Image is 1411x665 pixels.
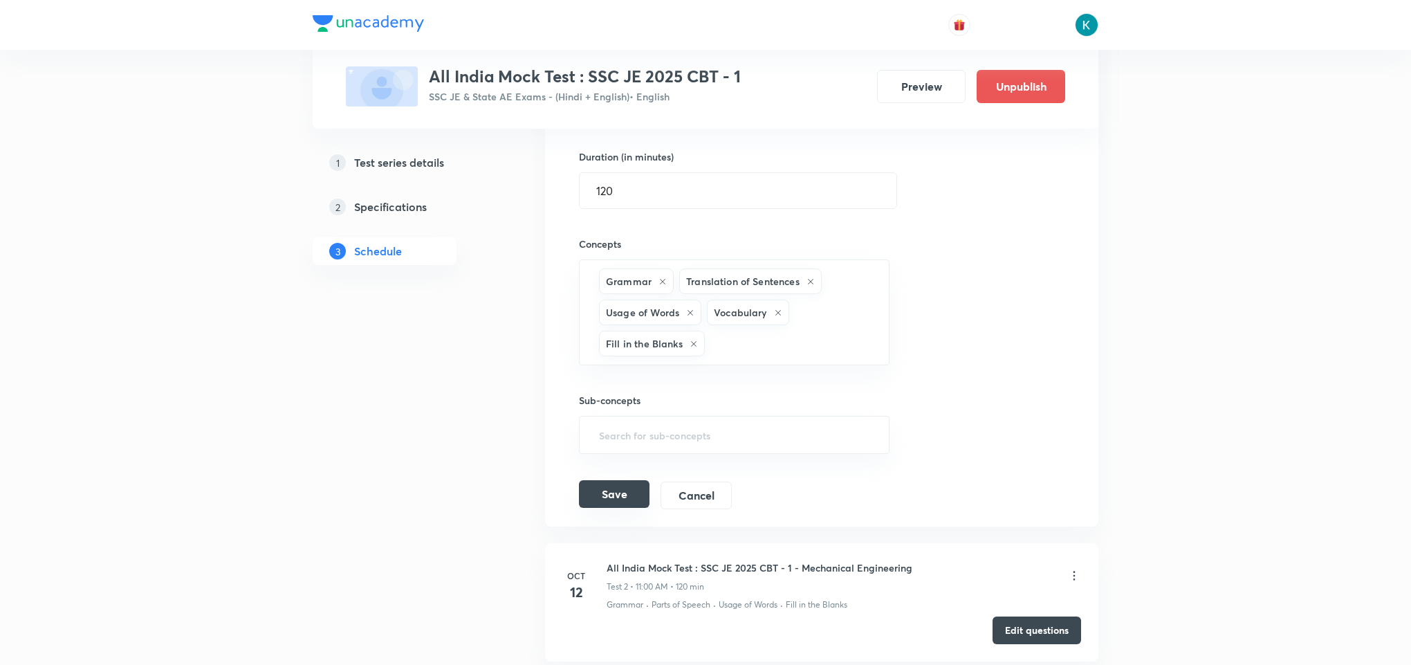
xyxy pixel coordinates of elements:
[579,237,889,251] h6: Concepts
[354,154,444,171] h5: Test series details
[714,305,767,320] h6: Vocabulary
[313,193,501,221] a: 2Specifications
[346,66,418,107] img: fallback-thumbnail.png
[881,311,884,314] button: Open
[780,599,783,611] div: ·
[354,243,402,259] h5: Schedule
[953,19,966,31] img: avatar
[607,581,704,593] p: Test 2 • 11:00 AM • 120 min
[606,305,679,320] h6: Usage of Words
[596,422,872,448] input: Search for sub-concepts
[354,199,427,215] h5: Specifications
[329,243,346,259] p: 3
[606,274,652,289] h6: Grammar
[313,15,424,35] a: Company Logo
[607,561,912,575] h6: All India Mock Test : SSC JE 2025 CBT - 1 - Mechanical Engineering
[429,89,741,104] p: SSC JE & State AE Exams - (Hindi + English) • English
[713,599,716,611] div: ·
[877,70,966,103] button: Preview
[329,154,346,171] p: 1
[652,599,710,611] p: Parts of Speech
[993,617,1081,644] button: Edit questions
[579,393,889,408] h6: Sub-concepts
[313,15,424,32] img: Company Logo
[562,570,590,582] h6: Oct
[562,582,590,603] h4: 12
[686,274,800,289] h6: Translation of Sentences
[646,599,649,611] div: ·
[313,149,501,176] a: 1Test series details
[977,70,1065,103] button: Unpublish
[579,480,649,508] button: Save
[881,434,884,437] button: Open
[1075,13,1098,37] img: Devendra Bhardwaj
[607,599,643,611] p: Grammar
[579,149,674,164] h6: Duration (in minutes)
[580,173,896,208] input: 120
[786,599,847,611] p: Fill in the Blanks
[429,66,741,86] h3: All India Mock Test : SSC JE 2025 CBT - 1
[661,482,732,509] button: Cancel
[606,336,683,351] h6: Fill in the Blanks
[719,599,777,611] p: Usage of Words
[948,14,970,36] button: avatar
[329,199,346,215] p: 2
